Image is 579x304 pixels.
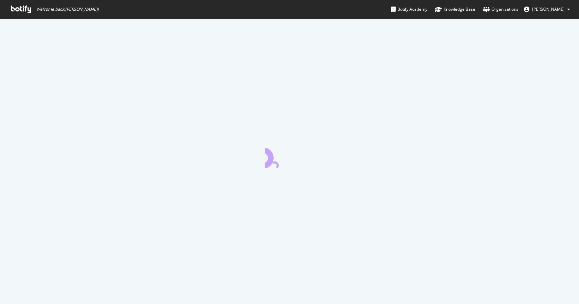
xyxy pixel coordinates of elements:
span: Lachezar Stamatov [532,6,565,12]
div: Knowledge Base [435,6,475,13]
div: Organizations [483,6,518,13]
span: Welcome back, [PERSON_NAME] ! [36,7,99,12]
button: [PERSON_NAME] [518,4,576,15]
div: Botify Academy [391,6,427,13]
div: animation [265,144,314,168]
